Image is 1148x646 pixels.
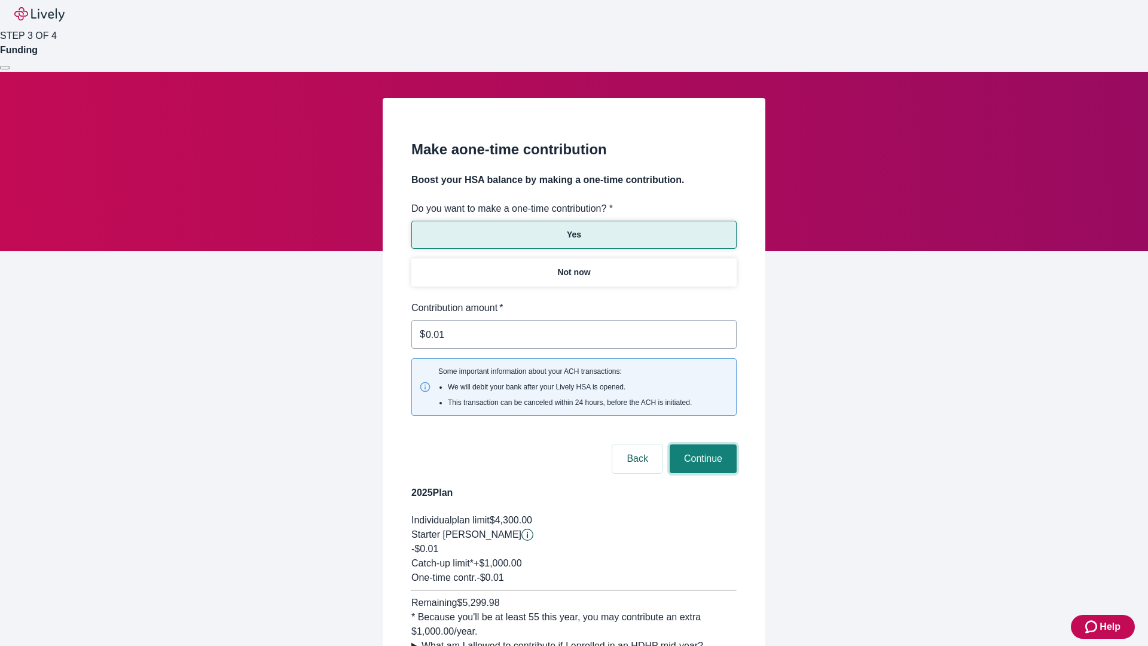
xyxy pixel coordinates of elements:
[438,366,692,408] span: Some important information about your ACH transactions:
[670,444,737,473] button: Continue
[411,544,438,554] span: -$0.01
[457,598,499,608] span: $5,299.98
[612,444,662,473] button: Back
[448,382,692,392] li: We will debit your bank after your Lively HSA is opened.
[557,266,590,279] p: Not now
[411,221,737,249] button: Yes
[490,515,532,525] span: $4,300.00
[1071,615,1135,639] button: Zendesk support iconHelp
[474,558,522,568] span: + $1,000.00
[1100,620,1120,634] span: Help
[411,598,457,608] span: Remaining
[411,486,737,500] h4: 2025 Plan
[448,397,692,408] li: This transaction can be canceled within 24 hours, before the ACH is initiated.
[411,515,490,525] span: Individual plan limit
[521,529,533,541] svg: Starter penny details
[411,139,737,160] h2: Make a one-time contribution
[411,173,737,187] h4: Boost your HSA balance by making a one-time contribution.
[567,228,581,241] p: Yes
[411,610,737,639] div: * Because you'll be at least 55 this year, you may contribute an extra $1,000.00 /year.
[411,572,477,583] span: One-time contr.
[411,258,737,287] button: Not now
[477,572,503,583] span: - $0.01
[411,301,503,315] label: Contribution amount
[411,558,474,568] span: Catch-up limit*
[420,327,425,342] p: $
[411,202,613,216] label: Do you want to make a one-time contribution? *
[14,7,65,22] img: Lively
[521,529,533,541] button: Lively will contribute $0.01 to establish your account
[1085,620,1100,634] svg: Zendesk support icon
[411,529,521,540] span: Starter [PERSON_NAME]
[426,322,737,346] input: $0.00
